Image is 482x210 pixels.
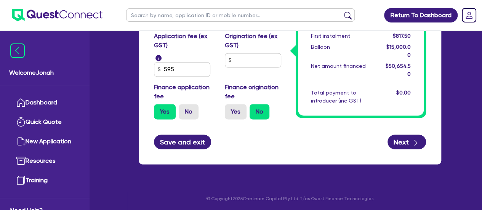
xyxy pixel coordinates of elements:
label: Application fee (ex GST) [154,32,213,50]
a: New Application [10,132,79,151]
span: $50,654.50 [385,63,410,77]
label: Yes [154,104,176,119]
div: Balloon [305,43,380,59]
div: First instalment [305,32,380,40]
img: quick-quote [16,117,26,127]
img: quest-connect-logo-blue [12,9,102,21]
input: Search by name, application ID or mobile number... [126,8,355,22]
p: © Copyright 2025 Oneteam Capital Pty Ltd T/as Quest Finance Technologies [133,195,447,202]
img: training [16,176,26,185]
img: new-application [16,137,26,146]
label: Finance application fee [154,83,213,101]
label: No [250,104,269,119]
a: Return To Dashboard [384,8,458,22]
span: $817.50 [392,33,410,39]
img: resources [16,156,26,165]
a: Quick Quote [10,112,79,132]
a: Dropdown toggle [459,5,479,25]
a: Dashboard [10,93,79,112]
label: Finance origination fee [225,83,284,101]
label: Yes [225,104,247,119]
label: Origination fee (ex GST) [225,32,284,50]
span: i [155,55,162,61]
span: $0.00 [396,90,410,96]
div: Total payment to introducer (inc GST) [305,89,380,105]
label: No [179,104,199,119]
img: icon-menu-close [10,43,25,58]
button: Next [388,135,426,149]
span: $15,000.00 [386,44,410,58]
a: Training [10,171,79,190]
button: Save and exit [154,135,211,149]
a: Resources [10,151,79,171]
div: Net amount financed [305,62,380,78]
span: Welcome Jonah [9,68,80,77]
